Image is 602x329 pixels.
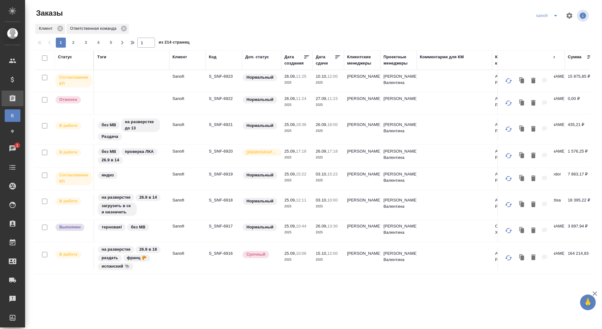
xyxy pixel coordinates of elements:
[316,80,341,86] p: 2025
[246,172,273,178] p: Нормальный
[516,75,528,87] button: Клонировать
[172,148,203,154] p: Sanofi
[59,123,77,129] p: В работе
[316,149,327,154] p: 26.09,
[55,197,90,206] div: Выставляет ПМ после принятия заказа от КМа
[316,224,327,228] p: 26.09,
[296,96,306,101] p: 11:24
[495,73,525,86] p: АО "Санофи Россия"
[284,198,296,202] p: 25.09,
[296,74,306,79] p: 11:25
[209,73,239,80] p: S_SNF-6923
[246,224,273,230] p: Нормальный
[172,54,187,60] div: Клиент
[284,154,309,161] p: 2025
[495,197,525,210] p: АО "Санофи Россия"
[97,245,166,271] div: на разверстке, 26.9 в 18, раздать, франц 🥐, испанский 🐃
[172,171,203,177] p: Sanofi
[380,70,417,92] td: [PERSON_NAME] Валентина
[501,148,516,163] button: Обновить
[172,197,203,203] p: Sanofi
[316,102,341,108] p: 2025
[55,223,90,232] div: Выставляет ПМ после сдачи и проведения начислений. Последний этап для ПМа
[12,142,22,149] span: 1
[565,70,596,92] td: 15 875,85 ₽
[245,54,269,60] div: Доп. статус
[380,118,417,140] td: [PERSON_NAME] Валентина
[93,38,103,48] button: 4
[81,39,91,46] span: 3
[102,263,129,269] p: испанский 🐃
[106,38,116,48] button: 5
[209,122,239,128] p: S_SNF-6921
[2,141,24,156] a: 1
[501,223,516,238] button: Обновить
[59,224,81,230] p: Выполнен
[59,149,77,155] p: В работе
[209,197,239,203] p: S_SNF-6918
[501,122,516,137] button: Обновить
[380,247,417,269] td: [PERSON_NAME] Валентина
[97,171,166,180] div: индиз
[284,224,296,228] p: 25.09,
[516,198,528,211] button: Клонировать
[172,122,203,128] p: Sanofi
[380,168,417,190] td: [PERSON_NAME] Валентина
[39,25,55,32] p: Клиент
[327,74,338,79] p: 12:00
[316,229,341,236] p: 2025
[70,25,119,32] p: Ответственная команда
[296,198,306,202] p: 12:11
[55,250,90,259] div: Выставляет ПМ после принятия заказа от КМа
[59,97,77,103] p: Отменен
[97,193,166,217] div: на разверстке, 26.9 в 14, загрузить в ск и назначить
[102,133,118,140] p: Раздача
[172,250,203,257] p: Sanofi
[284,128,309,134] p: 2025
[380,145,417,167] td: [PERSON_NAME] Валентина
[284,172,296,176] p: 25.09,
[344,70,380,92] td: [PERSON_NAME]
[495,54,525,66] div: Контрагент клиента
[59,74,88,87] p: Согласование КП
[93,39,103,46] span: 4
[528,123,539,136] button: Удалить
[344,92,380,114] td: [PERSON_NAME]
[344,145,380,167] td: [PERSON_NAME]
[501,250,516,265] button: Обновить
[97,148,166,164] div: без МВ, проверка ЛКА, 26.9 в 14
[284,74,296,79] p: 26.09,
[327,251,338,256] p: 12:00
[516,123,528,136] button: Клонировать
[209,223,239,229] p: S_SNF-6917
[102,122,116,128] p: без МВ
[102,194,130,201] p: на разверстке
[296,172,306,176] p: 15:22
[344,247,380,269] td: [PERSON_NAME]
[125,119,156,131] p: на разверстке до 13
[383,54,414,66] div: Проектные менеджеры
[246,123,273,129] p: Нормальный
[327,149,338,154] p: 17:18
[106,39,116,46] span: 5
[242,96,278,104] div: Статус по умолчанию для стандартных заказов
[495,96,525,108] p: АО "Санофи Россия"
[172,96,203,102] p: Sanofi
[284,229,309,236] p: 2025
[583,296,593,309] span: 🙏
[528,251,539,264] button: Удалить
[528,224,539,237] button: Удалить
[139,194,157,201] p: 26.9 в 14
[242,250,278,259] div: Выставляется автоматически, если на указанный объем услуг необходимо больше времени в стандартном...
[246,97,273,103] p: Нормальный
[172,73,203,80] p: Sanofi
[495,250,525,263] p: АО "Санофи Россия"
[34,8,63,18] span: Заказы
[68,38,78,48] button: 2
[5,109,20,122] a: В
[316,172,327,176] p: 03.10,
[316,177,341,184] p: 2025
[246,149,278,155] p: [DEMOGRAPHIC_DATA]
[284,251,296,256] p: 25.09,
[242,148,278,157] div: Выставляется автоматически для первых 3 заказов нового контактного лица. Особое внимание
